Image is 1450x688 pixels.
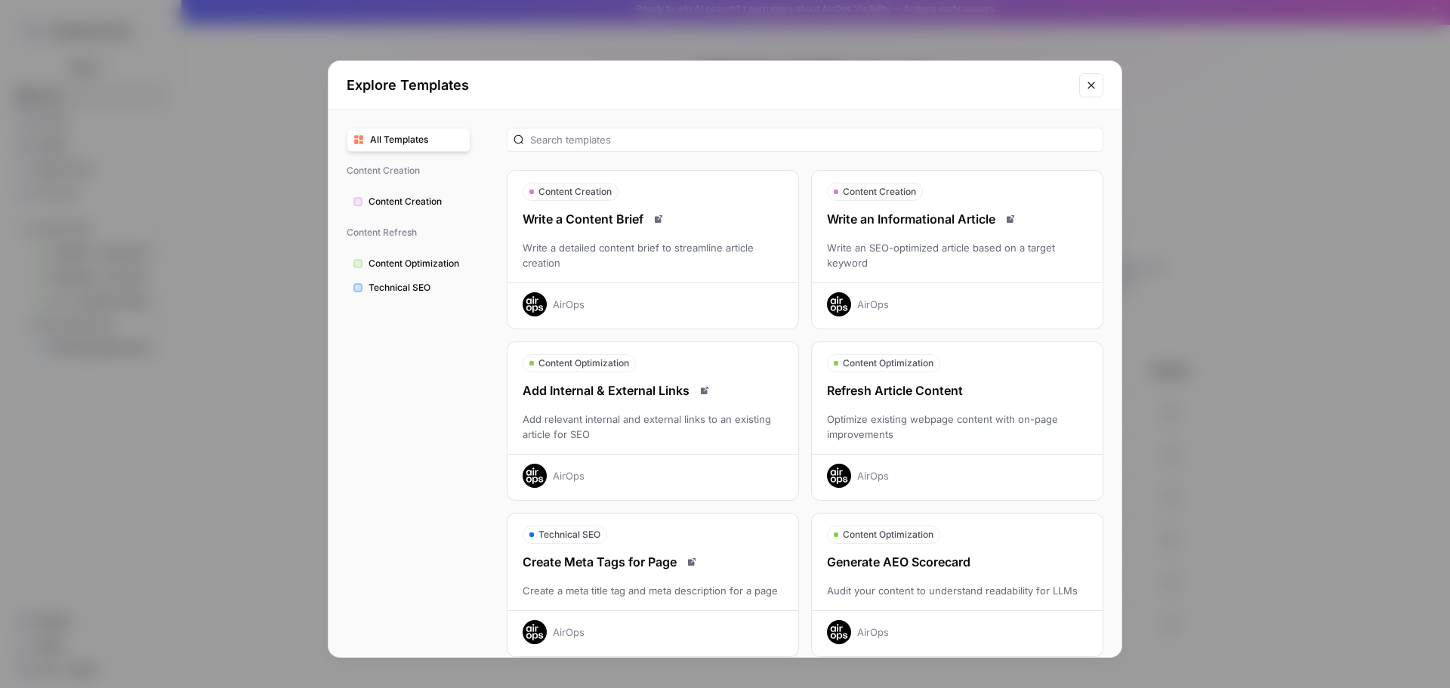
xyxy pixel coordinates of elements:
[507,210,798,228] div: Write a Content Brief
[696,381,714,400] a: Read docs
[369,281,464,295] span: Technical SEO
[347,190,470,214] button: Content Creation
[811,341,1103,501] button: Content OptimizationRefresh Article ContentOptimize existing webpage content with on-page improve...
[857,625,889,640] div: AirOps
[369,257,464,270] span: Content Optimization
[538,528,600,541] span: Technical SEO
[507,553,798,571] div: Create Meta Tags for Page
[1001,210,1020,228] a: Read docs
[369,195,464,208] span: Content Creation
[347,158,470,184] span: Content Creation
[857,468,889,483] div: AirOps
[370,133,464,147] span: All Templates
[507,341,799,501] button: Content OptimizationAdd Internal & External LinksRead docsAdd relevant internal and external link...
[811,513,1103,657] button: Content OptimizationGenerate AEO ScorecardAudit your content to understand readability for LLMsAi...
[812,553,1103,571] div: Generate AEO Scorecard
[843,185,916,199] span: Content Creation
[812,412,1103,442] div: Optimize existing webpage content with on-page improvements
[812,583,1103,598] div: Audit your content to understand readability for LLMs
[538,185,612,199] span: Content Creation
[507,513,799,657] button: Technical SEOCreate Meta Tags for PageRead docsCreate a meta title tag and meta description for a...
[507,583,798,598] div: Create a meta title tag and meta description for a page
[530,132,1097,147] input: Search templates
[811,170,1103,329] button: Content CreationWrite an Informational ArticleRead docsWrite an SEO-optimized article based on a ...
[553,625,585,640] div: AirOps
[507,381,798,400] div: Add Internal & External Links
[347,251,470,276] button: Content Optimization
[507,240,798,270] div: Write a detailed content brief to streamline article creation
[507,170,799,329] button: Content CreationWrite a Content BriefRead docsWrite a detailed content brief to streamline articl...
[553,468,585,483] div: AirOps
[347,128,470,152] button: All Templates
[812,381,1103,400] div: Refresh Article Content
[507,412,798,442] div: Add relevant internal and external links to an existing article for SEO
[347,276,470,300] button: Technical SEO
[812,210,1103,228] div: Write an Informational Article
[553,297,585,312] div: AirOps
[347,75,1070,96] h2: Explore Templates
[683,553,701,571] a: Read docs
[1079,73,1103,97] button: Close modal
[857,297,889,312] div: AirOps
[538,356,629,370] span: Content Optimization
[812,240,1103,270] div: Write an SEO-optimized article based on a target keyword
[843,356,933,370] span: Content Optimization
[347,220,470,245] span: Content Refresh
[843,528,933,541] span: Content Optimization
[649,210,668,228] a: Read docs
